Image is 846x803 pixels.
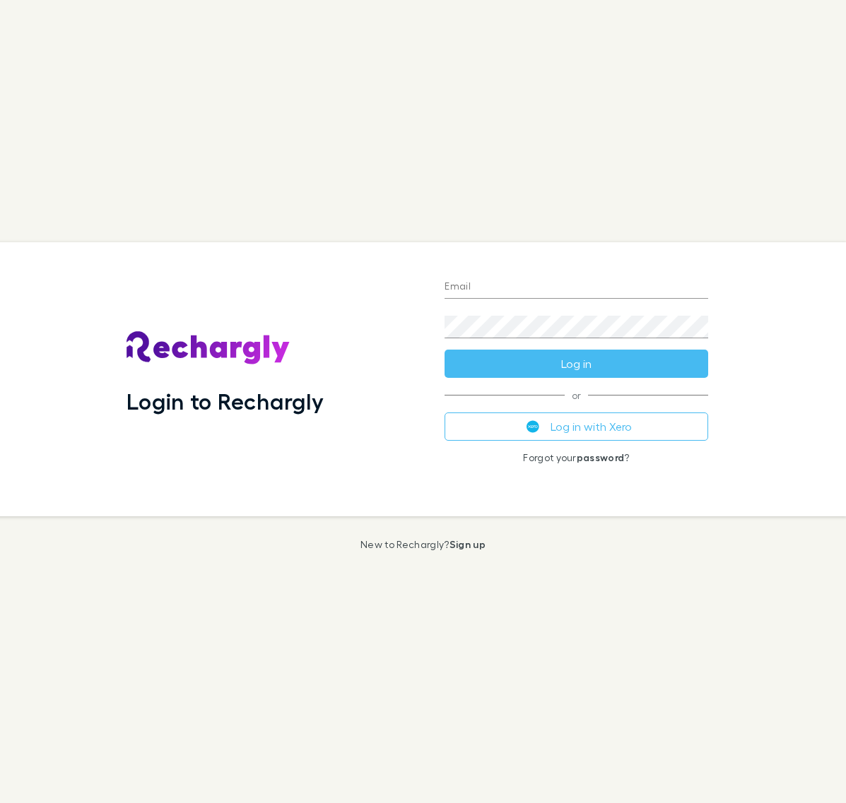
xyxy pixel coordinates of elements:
a: Sign up [450,538,486,550]
a: password [577,451,625,463]
img: Rechargly's Logo [127,331,290,365]
img: Xero's logo [527,420,539,433]
button: Log in with Xero [445,412,707,441]
span: or [445,395,707,395]
button: Log in [445,350,707,378]
h1: Login to Rechargly [127,388,324,415]
p: New to Rechargly? [360,539,486,550]
p: Forgot your ? [445,452,707,463]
